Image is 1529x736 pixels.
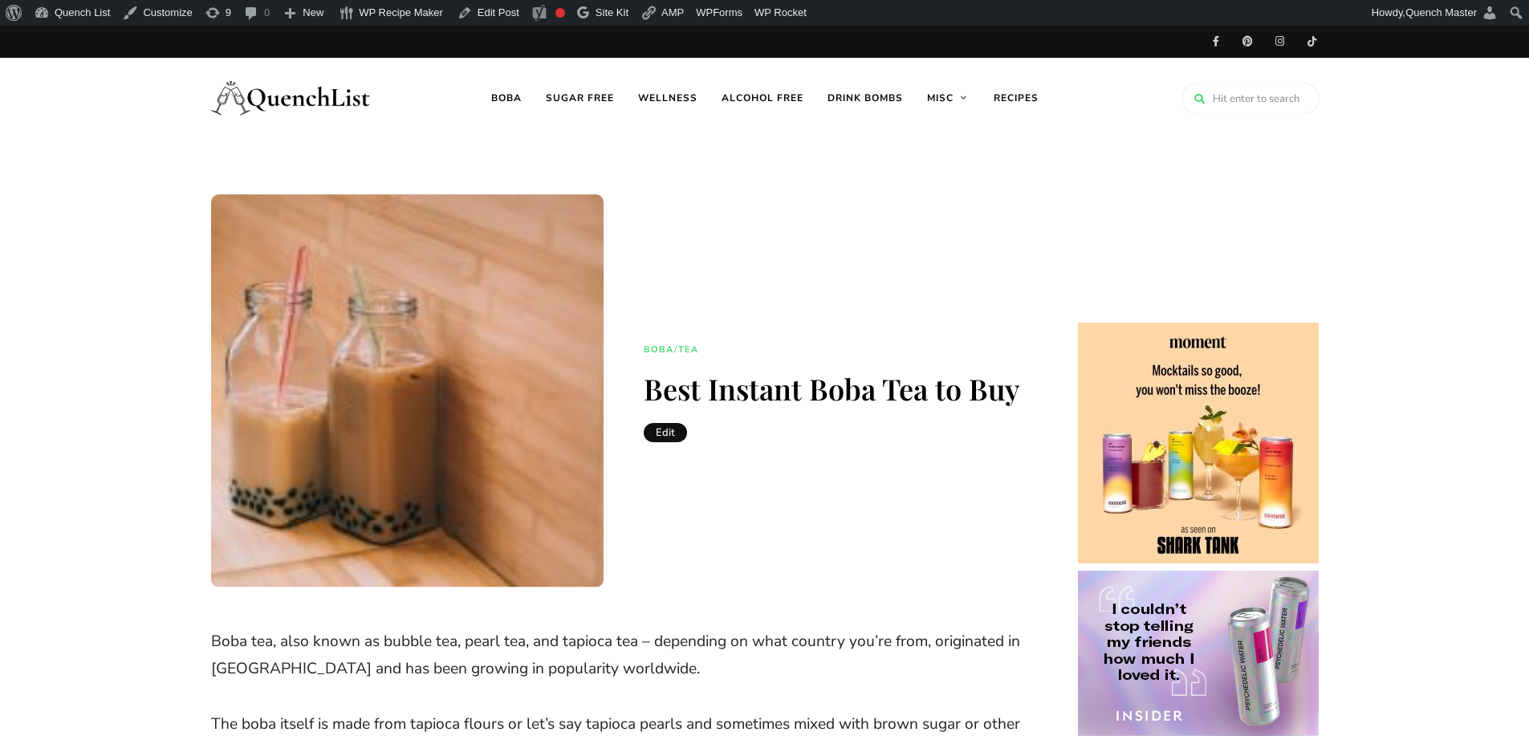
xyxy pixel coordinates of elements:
a: Recipes [982,58,1051,138]
a: Alcohol free [710,58,815,138]
input: Hit enter to search [1182,83,1319,114]
a: Pinterest [1232,26,1264,58]
span: Quench Master [1405,6,1477,18]
a: TikTok [1296,26,1328,58]
img: Quench List [211,66,372,130]
a: Edit [644,423,687,442]
a: Instagram [1264,26,1296,58]
img: two clear glass jars with straws [211,194,604,588]
span: Site Kit [596,6,628,18]
a: Facebook [1200,26,1232,58]
p: Boba tea, also known as bubble tea, pearl tea, and tapioca tea – depending on what country you’re... [211,628,1030,683]
img: cshow.php [1078,323,1319,563]
a: Boba [644,343,673,357]
a: Boba [479,58,534,138]
a: Tea [678,343,698,357]
h1: Best Instant Boba Tea to Buy [644,372,1029,406]
a: Drink Bombs [815,58,915,138]
a: Sugar free [534,58,626,138]
a: Wellness [626,58,710,138]
a: Misc [915,58,982,138]
div: / [644,343,698,357]
div: Focus keyphrase not set [555,8,565,18]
